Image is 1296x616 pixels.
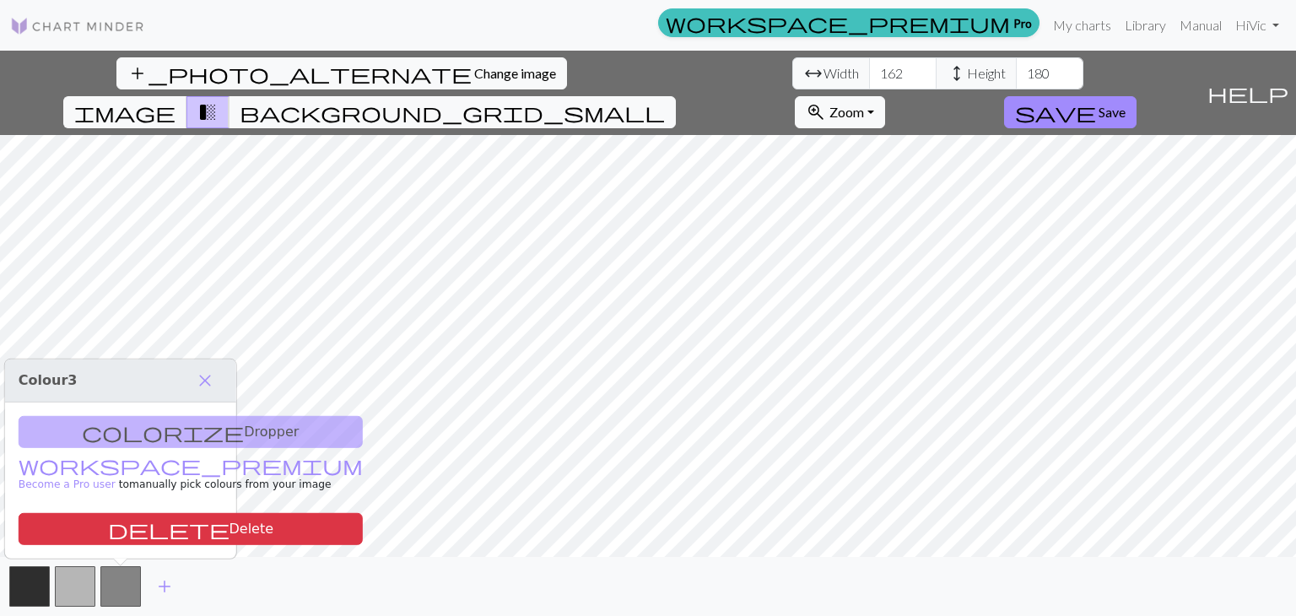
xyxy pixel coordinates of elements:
span: zoom_in [806,100,826,124]
span: add [154,575,175,598]
button: Change image [116,57,567,89]
span: Change image [474,65,556,81]
span: height [947,62,967,85]
span: delete [108,517,229,541]
span: save [1015,100,1096,124]
button: Help [1200,51,1296,135]
a: Become a Pro user [19,461,363,490]
span: workspace_premium [19,453,363,477]
span: workspace_premium [666,11,1010,35]
small: to manually pick colours from your image [19,461,363,490]
span: Height [967,63,1006,84]
button: Add color [143,570,186,602]
span: background_grid_small [240,100,665,124]
span: Save [1099,104,1126,120]
span: Colour 3 [19,372,78,388]
button: Delete color [19,513,363,545]
span: close [195,369,215,392]
span: Width [823,63,859,84]
span: transition_fade [197,100,218,124]
a: Pro [658,8,1039,37]
a: Manual [1173,8,1228,42]
span: Zoom [829,104,864,120]
a: My charts [1046,8,1118,42]
span: help [1207,81,1288,105]
a: Library [1118,8,1173,42]
span: add_photo_alternate [127,62,472,85]
img: Logo [10,16,145,36]
a: HiVic [1228,8,1286,42]
button: Zoom [795,96,885,128]
button: Close [187,366,223,395]
span: image [74,100,175,124]
button: Save [1004,96,1137,128]
span: arrow_range [803,62,823,85]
